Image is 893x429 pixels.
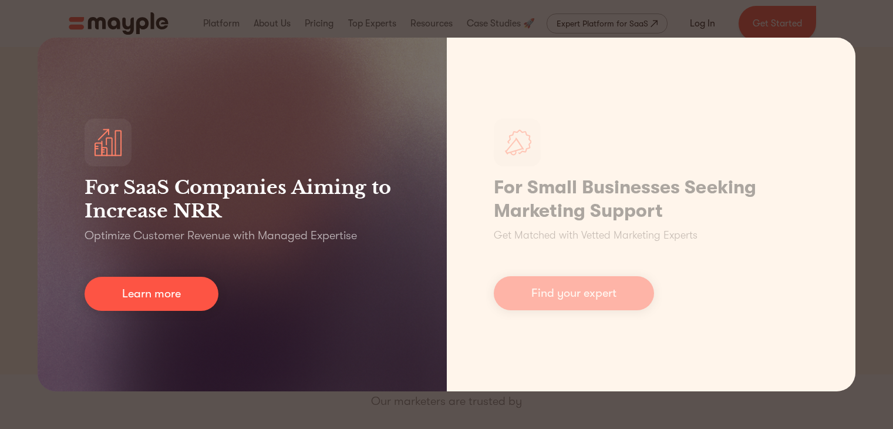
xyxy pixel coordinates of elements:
[85,227,357,244] p: Optimize Customer Revenue with Managed Expertise
[494,227,697,243] p: Get Matched with Vetted Marketing Experts
[494,276,654,310] a: Find your expert
[85,277,218,311] a: Learn more
[85,176,400,223] h3: For SaaS Companies Aiming to Increase NRR
[494,176,809,223] h1: For Small Businesses Seeking Marketing Support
